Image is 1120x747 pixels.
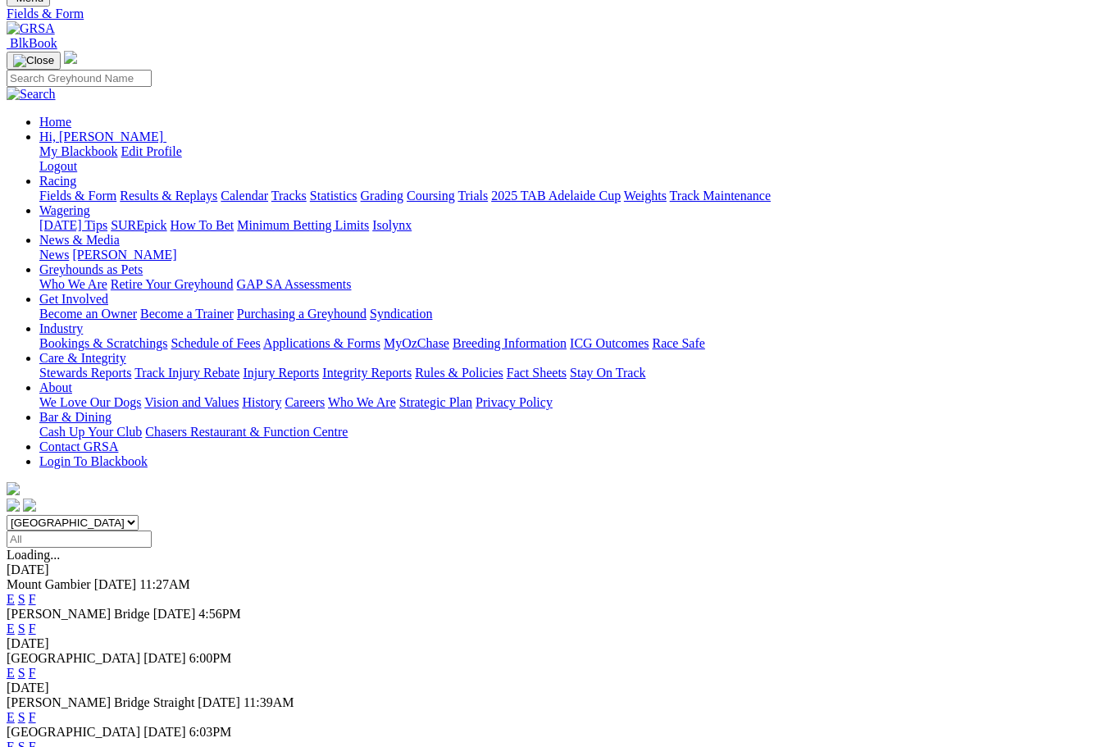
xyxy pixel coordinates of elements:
[18,710,25,724] a: S
[491,189,621,203] a: 2025 TAB Adelaide Cup
[7,482,20,495] img: logo-grsa-white.png
[39,395,141,409] a: We Love Our Dogs
[670,189,771,203] a: Track Maintenance
[271,189,307,203] a: Tracks
[361,189,403,203] a: Grading
[242,395,281,409] a: History
[7,531,152,548] input: Select date
[39,203,90,217] a: Wagering
[507,366,567,380] a: Fact Sheets
[29,622,36,635] a: F
[328,395,396,409] a: Who We Are
[7,651,140,665] span: [GEOGRAPHIC_DATA]
[237,218,369,232] a: Minimum Betting Limits
[39,440,118,453] a: Contact GRSA
[322,366,412,380] a: Integrity Reports
[7,636,1113,651] div: [DATE]
[7,548,60,562] span: Loading...
[39,380,72,394] a: About
[39,366,131,380] a: Stewards Reports
[39,454,148,468] a: Login To Blackbook
[13,54,54,67] img: Close
[18,592,25,606] a: S
[39,292,108,306] a: Get Involved
[29,710,36,724] a: F
[221,189,268,203] a: Calendar
[244,695,294,709] span: 11:39AM
[143,725,186,739] span: [DATE]
[370,307,432,321] a: Syndication
[39,307,1113,321] div: Get Involved
[7,622,15,635] a: E
[39,130,166,143] a: Hi, [PERSON_NAME]
[39,248,69,262] a: News
[263,336,380,350] a: Applications & Forms
[39,189,116,203] a: Fields & Form
[7,21,55,36] img: GRSA
[143,651,186,665] span: [DATE]
[171,218,234,232] a: How To Bet
[23,499,36,512] img: twitter.svg
[7,710,15,724] a: E
[372,218,412,232] a: Isolynx
[7,725,140,739] span: [GEOGRAPHIC_DATA]
[198,695,240,709] span: [DATE]
[39,395,1113,410] div: About
[39,130,163,143] span: Hi, [PERSON_NAME]
[237,307,367,321] a: Purchasing a Greyhound
[18,622,25,635] a: S
[139,577,190,591] span: 11:27AM
[7,52,61,70] button: Toggle navigation
[39,336,1113,351] div: Industry
[39,218,1113,233] div: Wagering
[39,425,142,439] a: Cash Up Your Club
[7,577,91,591] span: Mount Gambier
[121,144,182,158] a: Edit Profile
[29,592,36,606] a: F
[140,307,234,321] a: Become a Trainer
[111,277,234,291] a: Retire Your Greyhound
[7,695,194,709] span: [PERSON_NAME] Bridge Straight
[39,277,1113,292] div: Greyhounds as Pets
[145,425,348,439] a: Chasers Restaurant & Function Centre
[111,218,166,232] a: SUREpick
[7,36,57,50] a: BlkBook
[39,336,167,350] a: Bookings & Scratchings
[237,277,352,291] a: GAP SA Assessments
[458,189,488,203] a: Trials
[570,366,645,380] a: Stay On Track
[39,174,76,188] a: Racing
[399,395,472,409] a: Strategic Plan
[39,321,83,335] a: Industry
[189,651,232,665] span: 6:00PM
[39,189,1113,203] div: Racing
[171,336,260,350] a: Schedule of Fees
[39,366,1113,380] div: Care & Integrity
[39,262,143,276] a: Greyhounds as Pets
[39,410,112,424] a: Bar & Dining
[476,395,553,409] a: Privacy Policy
[39,115,71,129] a: Home
[39,307,137,321] a: Become an Owner
[407,189,455,203] a: Coursing
[39,144,118,158] a: My Blackbook
[39,144,1113,174] div: Hi, [PERSON_NAME]
[39,248,1113,262] div: News & Media
[285,395,325,409] a: Careers
[453,336,567,350] a: Breeding Information
[243,366,319,380] a: Injury Reports
[7,499,20,512] img: facebook.svg
[415,366,503,380] a: Rules & Policies
[7,563,1113,577] div: [DATE]
[198,607,241,621] span: 4:56PM
[7,681,1113,695] div: [DATE]
[7,70,152,87] input: Search
[94,577,137,591] span: [DATE]
[39,159,77,173] a: Logout
[7,7,1113,21] a: Fields & Form
[10,36,57,50] span: BlkBook
[7,592,15,606] a: E
[39,277,107,291] a: Who We Are
[384,336,449,350] a: MyOzChase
